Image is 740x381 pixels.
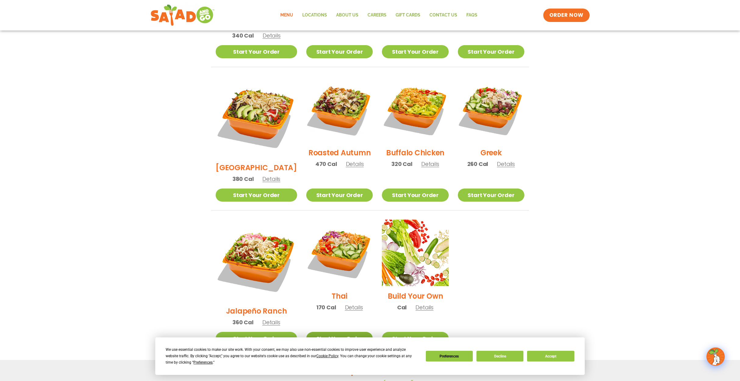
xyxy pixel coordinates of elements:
a: Start Your Order [458,45,524,58]
a: FAQs [462,8,482,22]
span: Details [262,318,280,326]
span: Details [421,160,439,168]
span: Cal [397,303,407,311]
span: Details [345,304,363,311]
a: Menu [276,8,298,22]
span: 380 Cal [232,175,254,183]
h2: Buffalo Chicken [386,147,444,158]
a: Start Your Order [306,332,373,345]
img: Product photo for Build Your Own [382,220,448,286]
a: Start Your Order [216,332,297,345]
div: We use essential cookies to make our site work. With your consent, we may also use non-essential ... [166,347,418,366]
a: Start Your Order [382,189,448,202]
h2: Roasted Autumn [308,147,371,158]
a: Start Your Order [382,45,448,58]
div: Cookie Consent Prompt [155,337,585,375]
h2: Greek [480,147,502,158]
h2: Build Your Own [388,291,443,301]
button: Accept [527,351,574,361]
button: Decline [476,351,523,361]
a: Start Your Order [306,45,373,58]
span: 340 Cal [232,31,254,40]
a: Start Your Order [458,189,524,202]
span: 260 Cal [467,160,488,168]
span: Preferences [193,360,213,365]
a: Locations [298,8,332,22]
h2: [GEOGRAPHIC_DATA] [216,162,297,173]
span: Details [415,304,433,311]
h2: Jalapeño Ranch [226,306,287,316]
span: 170 Cal [316,303,336,311]
img: Product photo for Buffalo Chicken Salad [382,76,448,143]
img: Product photo for Jalapeño Ranch Salad [216,220,297,301]
span: ORDER NOW [549,12,584,19]
img: Product photo for Thai Salad [306,220,373,286]
span: Details [497,160,515,168]
span: 320 Cal [391,160,412,168]
nav: Menu [276,8,482,22]
span: 470 Cal [315,160,337,168]
a: Start Your Order [216,189,297,202]
span: 360 Cal [232,318,253,326]
a: Start Your Order [306,189,373,202]
a: Contact Us [425,8,462,22]
a: Start Your Order [216,45,297,58]
span: Details [262,175,280,183]
h2: Thai [332,291,347,301]
span: Details [346,160,364,168]
a: Start Your Order [382,332,448,345]
img: new-SAG-logo-768×292 [150,3,215,27]
a: GIFT CARDS [391,8,425,22]
a: ORDER NOW [543,9,590,22]
a: Careers [363,8,391,22]
img: Product photo for Greek Salad [458,76,524,143]
span: Cookie Policy [316,354,338,358]
img: wpChatIcon [707,348,724,365]
img: Product photo for BBQ Ranch Salad [216,76,297,158]
span: Details [263,32,281,39]
img: Product photo for Roasted Autumn Salad [306,76,373,143]
a: About Us [332,8,363,22]
button: Preferences [426,351,473,361]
